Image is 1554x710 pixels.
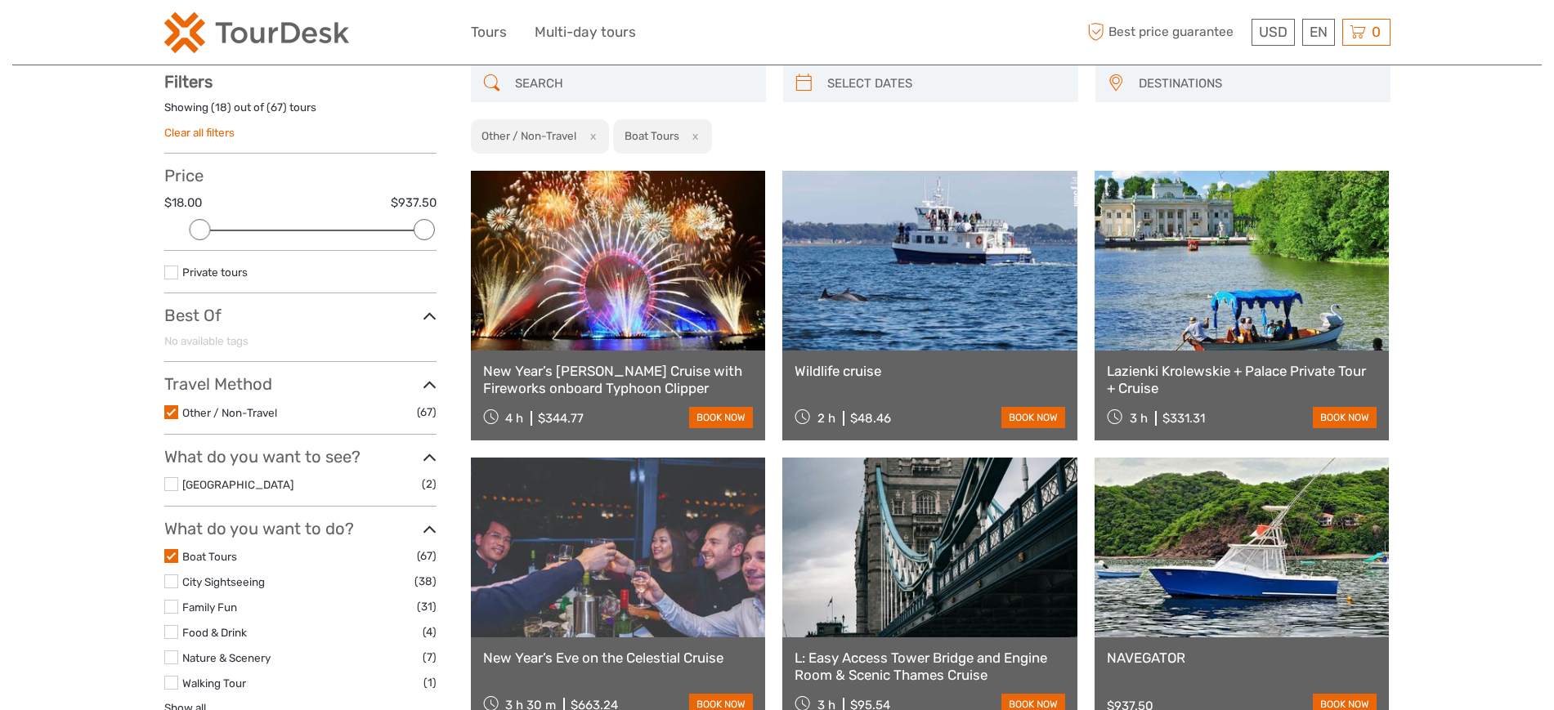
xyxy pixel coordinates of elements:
[505,411,523,426] span: 4 h
[423,623,437,641] span: (4)
[417,597,437,616] span: (31)
[538,411,584,426] div: $344.77
[164,519,437,538] h3: What do you want to do?
[1369,24,1383,40] span: 0
[471,20,507,44] a: Tours
[417,403,437,422] span: (67)
[188,25,208,45] button: Open LiveChat chat widget
[1084,19,1247,46] span: Best price guarantee
[1259,24,1288,40] span: USD
[1302,19,1335,46] div: EN
[1162,411,1205,426] div: $331.31
[182,478,293,491] a: [GEOGRAPHIC_DATA]
[535,20,636,44] a: Multi-day tours
[164,126,235,139] a: Clear all filters
[164,100,437,125] div: Showing ( ) out of ( ) tours
[182,651,271,664] a: Nature & Scenery
[423,673,437,692] span: (1)
[481,129,576,142] h2: Other / Non-Travel
[417,547,437,565] span: (67)
[414,572,437,591] span: (38)
[271,100,283,115] label: 67
[182,266,248,279] a: Private tours
[164,194,202,212] label: $18.00
[215,100,227,115] label: 18
[182,550,237,563] a: Boat Tours
[795,650,1065,683] a: L: Easy Access Tower Bridge and Engine Room & Scenic Thames Cruise
[23,29,185,42] p: We're away right now. Please check back later!
[182,677,246,690] a: Walking Tour
[579,127,601,145] button: x
[1131,70,1382,97] button: DESTINATIONS
[164,166,437,185] h3: Price
[182,575,265,588] a: City Sightseeing
[795,363,1065,379] a: Wildlife cruise
[1107,650,1377,666] a: NAVEGATOR
[682,127,704,145] button: x
[182,626,247,639] a: Food & Drink
[625,129,679,142] h2: Boat Tours
[164,12,349,53] img: 2254-3441b4b5-4e5f-4d00-b396-31f1d84a6ebf_logo_small.png
[422,475,437,493] span: (2)
[164,334,249,347] span: No available tags
[483,650,754,666] a: New Year’s Eve on the Celestial Cruise
[821,69,1070,98] input: SELECT DATES
[164,306,437,325] h3: Best Of
[1130,411,1148,426] span: 3 h
[508,69,758,98] input: SEARCH
[423,648,437,667] span: (7)
[817,411,835,426] span: 2 h
[164,72,213,92] strong: Filters
[483,363,754,396] a: New Year’s [PERSON_NAME] Cruise with Fireworks onboard Typhoon Clipper
[1001,407,1065,428] a: book now
[164,374,437,394] h3: Travel Method
[850,411,891,426] div: $48.46
[164,447,437,467] h3: What do you want to see?
[1107,363,1377,396] a: Lazienki Krolewskie + Palace Private Tour + Cruise
[182,601,237,614] a: Family Fun
[1313,407,1377,428] a: book now
[182,406,277,419] a: Other / Non-Travel
[391,194,437,212] label: $937.50
[689,407,753,428] a: book now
